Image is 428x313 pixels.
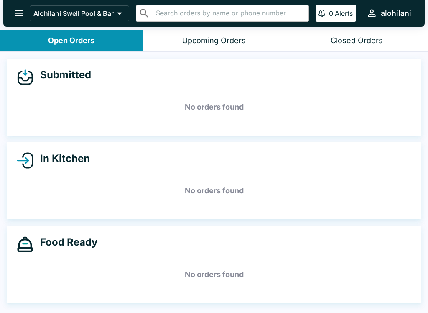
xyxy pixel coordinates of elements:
[33,9,114,18] p: Alohilani Swell Pool & Bar
[48,36,94,46] div: Open Orders
[363,4,415,22] button: alohilani
[329,9,333,18] p: 0
[153,8,305,19] input: Search orders by name or phone number
[381,8,411,18] div: alohilani
[331,36,383,46] div: Closed Orders
[17,259,411,290] h5: No orders found
[33,236,97,249] h4: Food Ready
[8,3,30,24] button: open drawer
[335,9,353,18] p: Alerts
[17,92,411,122] h5: No orders found
[182,36,246,46] div: Upcoming Orders
[33,152,90,165] h4: In Kitchen
[30,5,129,21] button: Alohilani Swell Pool & Bar
[17,176,411,206] h5: No orders found
[33,69,91,81] h4: Submitted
